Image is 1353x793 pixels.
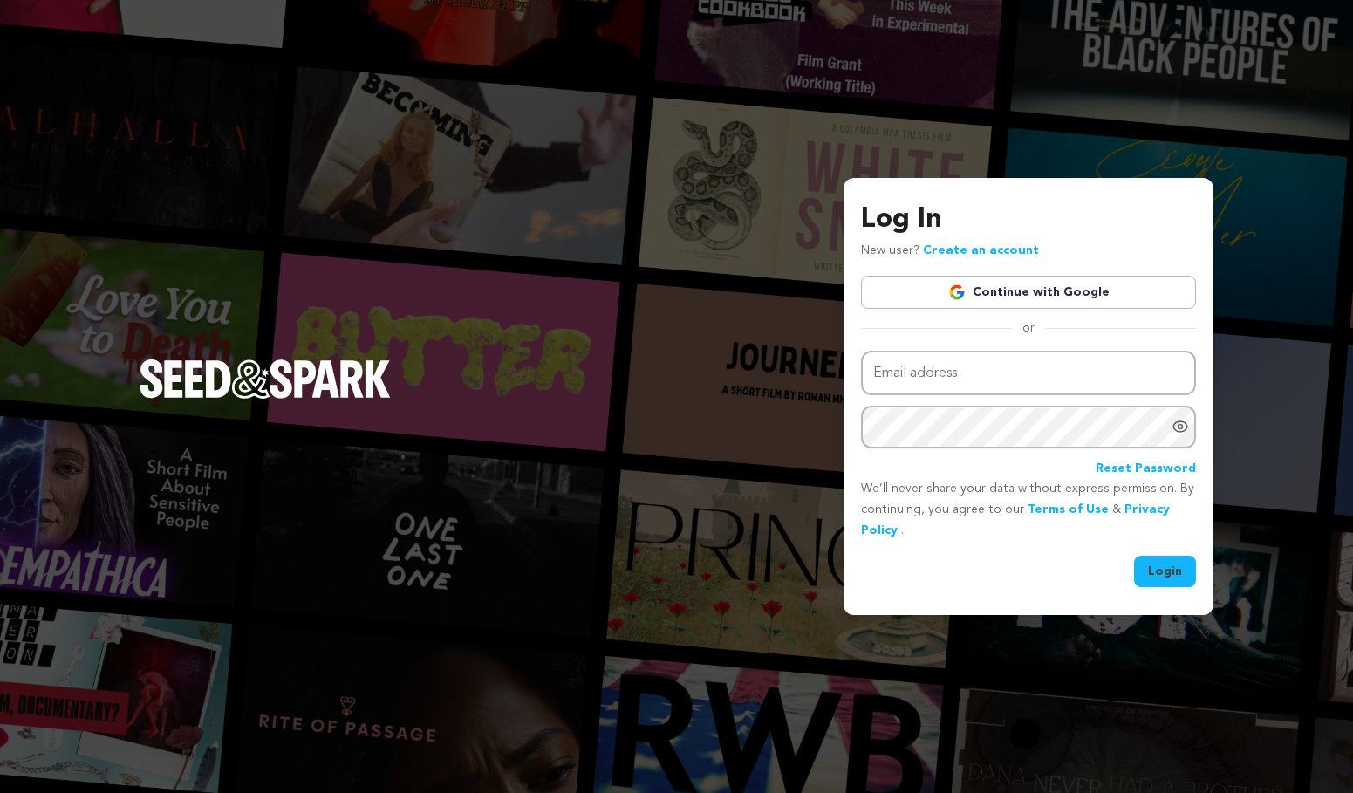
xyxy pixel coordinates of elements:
h3: Log In [861,199,1196,241]
img: Seed&Spark Logo [140,359,391,398]
a: Create an account [923,244,1039,256]
a: Reset Password [1096,459,1196,480]
a: Terms of Use [1028,503,1109,516]
button: Login [1134,556,1196,587]
span: or [1012,319,1045,337]
a: Seed&Spark Homepage [140,359,391,433]
img: Google logo [948,284,966,301]
input: Email address [861,351,1196,395]
p: We’ll never share your data without express permission. By continuing, you agree to our & . [861,479,1196,541]
p: New user? [861,241,1039,262]
a: Continue with Google [861,276,1196,309]
a: Privacy Policy [861,503,1170,537]
a: Show password as plain text. Warning: this will display your password on the screen. [1172,418,1189,435]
